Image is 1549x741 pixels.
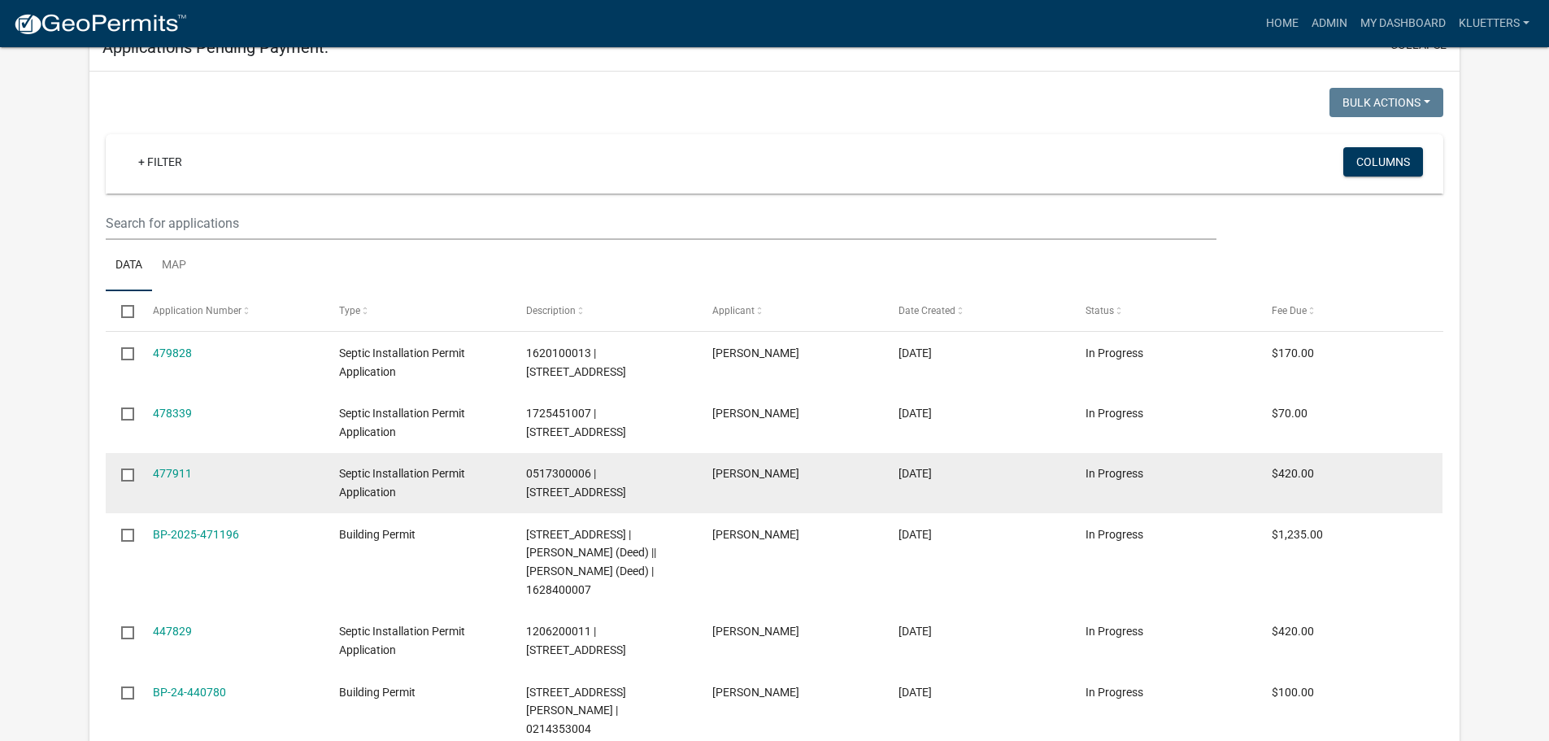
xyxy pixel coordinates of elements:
[339,407,465,438] span: Septic Installation Permit Application
[153,625,192,638] a: 447829
[1086,347,1143,360] span: In Progress
[526,407,626,438] span: 1725451007 | 411 W LINCOLN ST
[899,467,932,480] span: 09/12/2025
[899,528,932,541] span: 08/29/2025
[1343,147,1423,177] button: Columns
[102,37,329,57] h5: Applications Pending Payment:
[1086,625,1143,638] span: In Progress
[106,240,152,292] a: Data
[712,407,799,420] span: Lyn Munson
[339,347,465,378] span: Septic Installation Permit Application
[1272,347,1314,360] span: $170.00
[1086,528,1143,541] span: In Progress
[1354,8,1452,39] a: My Dashboard
[1272,467,1314,480] span: $420.00
[153,407,192,420] a: 478339
[1272,305,1307,316] span: Fee Due
[125,147,195,177] a: + Filter
[339,467,465,499] span: Septic Installation Permit Application
[1272,686,1314,699] span: $100.00
[137,291,324,330] datatable-header-cell: Application Number
[339,528,416,541] span: Building Permit
[106,207,1216,240] input: Search for applications
[1086,305,1114,316] span: Status
[712,467,799,480] span: CHAD
[526,347,626,378] span: 1620100013 | 10579 W 129TH ST S
[712,347,799,360] span: Jeremy McFarland
[697,291,883,330] datatable-header-cell: Applicant
[1272,625,1314,638] span: $420.00
[153,528,239,541] a: BP-2025-471196
[1086,686,1143,699] span: In Progress
[510,291,696,330] datatable-header-cell: Description
[324,291,510,330] datatable-header-cell: Type
[1272,528,1323,541] span: $1,235.00
[883,291,1069,330] datatable-header-cell: Date Created
[152,240,196,292] a: Map
[1086,407,1143,420] span: In Progress
[712,305,755,316] span: Applicant
[1256,291,1442,330] datatable-header-cell: Fee Due
[899,625,932,638] span: 07/10/2025
[1260,8,1305,39] a: Home
[526,686,626,736] span: 307 S MAIN ST | BUTLER, JOSEPH (Deed) | 0214353004
[1305,8,1354,39] a: Admin
[153,347,192,360] a: 479828
[526,528,656,596] span: 11860 HWY F-70 W PRAIRIE CITY | RICKS, MICHAEL THOMAS (Deed) || RICKS, ERICA ANN (Deed) | 1628400007
[899,686,932,699] span: 06/24/2025
[339,305,360,316] span: Type
[712,686,799,699] span: Joe Butler
[153,305,241,316] span: Application Number
[153,686,226,699] a: BP-24-440780
[712,528,799,541] span: Erica Ricks
[1329,88,1443,117] button: Bulk Actions
[1272,407,1308,420] span: $70.00
[1086,467,1143,480] span: In Progress
[712,625,799,638] span: Joshua E Cross
[899,407,932,420] span: 09/15/2025
[526,467,626,499] span: 0517300006 | 11698 HWY F-17 E
[899,305,955,316] span: Date Created
[899,347,932,360] span: 09/17/2025
[339,686,416,699] span: Building Permit
[1070,291,1256,330] datatable-header-cell: Status
[153,467,192,480] a: 477911
[339,625,465,656] span: Septic Installation Permit Application
[526,625,626,656] span: 1206200011 | 1825 W 92ND ST S
[526,305,576,316] span: Description
[1452,8,1536,39] a: kluetters
[106,291,137,330] datatable-header-cell: Select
